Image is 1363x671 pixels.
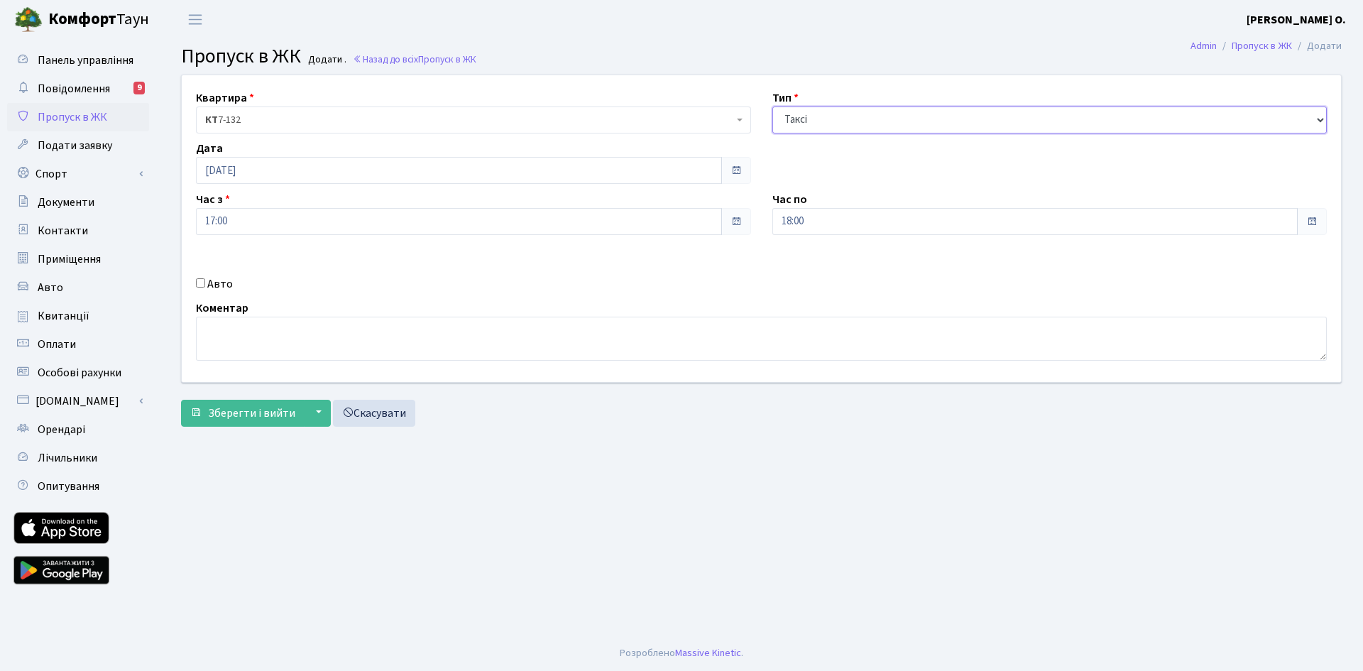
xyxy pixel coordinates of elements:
[14,6,43,34] img: logo.png
[48,8,149,32] span: Таун
[38,195,94,210] span: Документи
[38,138,112,153] span: Подати заявку
[7,330,149,359] a: Оплати
[205,113,733,127] span: <b>КТ</b>&nbsp;&nbsp;&nbsp;&nbsp;7-132
[1190,38,1217,53] a: Admin
[177,8,213,31] button: Переключити навігацію
[7,302,149,330] a: Квитанції
[7,46,149,75] a: Панель управління
[38,280,63,295] span: Авто
[7,359,149,387] a: Особові рахунки
[38,308,89,324] span: Квитанції
[196,107,751,133] span: <b>КТ</b>&nbsp;&nbsp;&nbsp;&nbsp;7-132
[205,113,218,127] b: КТ
[38,450,97,466] span: Лічильники
[38,53,133,68] span: Панель управління
[181,42,301,70] span: Пропуск в ЖК
[207,276,233,293] label: Авто
[772,191,807,208] label: Час по
[7,103,149,131] a: Пропуск в ЖК
[1232,38,1292,53] a: Пропуск в ЖК
[418,53,476,66] span: Пропуск в ЖК
[7,131,149,160] a: Подати заявку
[7,160,149,188] a: Спорт
[196,191,230,208] label: Час з
[133,82,145,94] div: 9
[48,8,116,31] b: Комфорт
[196,300,248,317] label: Коментар
[7,217,149,245] a: Контакти
[38,365,121,381] span: Особові рахунки
[208,405,295,421] span: Зберегти і вийти
[675,645,741,660] a: Massive Kinetic
[7,75,149,103] a: Повідомлення9
[7,188,149,217] a: Документи
[1247,11,1346,28] a: [PERSON_NAME] О.
[7,387,149,415] a: [DOMAIN_NAME]
[772,89,799,107] label: Тип
[38,251,101,267] span: Приміщення
[7,273,149,302] a: Авто
[305,54,346,66] small: Додати .
[38,223,88,239] span: Контакти
[38,337,76,352] span: Оплати
[7,245,149,273] a: Приміщення
[196,89,254,107] label: Квартира
[7,415,149,444] a: Орендарі
[1169,31,1363,61] nav: breadcrumb
[38,422,85,437] span: Орендарі
[181,400,305,427] button: Зберегти і вийти
[333,400,415,427] a: Скасувати
[196,140,223,157] label: Дата
[38,479,99,494] span: Опитування
[353,53,476,66] a: Назад до всіхПропуск в ЖК
[1247,12,1346,28] b: [PERSON_NAME] О.
[1292,38,1342,54] li: Додати
[38,109,107,125] span: Пропуск в ЖК
[7,472,149,501] a: Опитування
[38,81,110,97] span: Повідомлення
[620,645,743,661] div: Розроблено .
[7,444,149,472] a: Лічильники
